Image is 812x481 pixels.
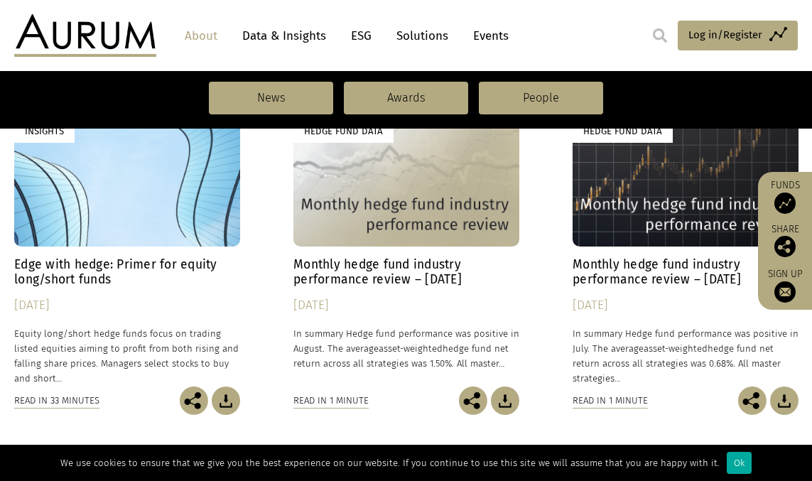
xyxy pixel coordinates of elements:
[293,393,369,409] div: Read in 1 minute
[180,387,208,415] img: Share this post
[344,23,379,49] a: ESG
[459,387,487,415] img: Share this post
[14,14,156,57] img: Aurum
[293,296,519,315] div: [DATE]
[14,393,99,409] div: Read in 33 minutes
[293,105,519,387] a: Hedge Fund Data Monthly hedge fund industry performance review – [DATE] [DATE] In summary Hedge f...
[293,257,519,287] h4: Monthly hedge fund industry performance review – [DATE]
[774,281,796,303] img: Sign up to our newsletter
[14,326,240,387] p: Equity long/short hedge funds focus on trading listed equities aiming to profit from both rising ...
[774,236,796,257] img: Share this post
[765,179,805,214] a: Funds
[389,23,455,49] a: Solutions
[653,28,667,43] img: search.svg
[14,105,240,387] a: Insights Edge with hedge: Primer for equity long/short funds [DATE] Equity long/short hedge funds...
[14,296,240,315] div: [DATE]
[573,393,648,409] div: Read in 1 minute
[235,23,333,49] a: Data & Insights
[644,343,708,354] span: asset-weighted
[293,119,394,143] div: Hedge Fund Data
[14,119,75,143] div: Insights
[738,387,767,415] img: Share this post
[573,119,673,143] div: Hedge Fund Data
[178,23,224,49] a: About
[688,26,762,43] span: Log in/Register
[774,193,796,214] img: Access Funds
[491,387,519,415] img: Download Article
[293,326,519,371] p: In summary Hedge fund performance was positive in August. The average hedge fund net return acros...
[479,82,603,114] a: People
[379,343,443,354] span: asset-weighted
[212,387,240,415] img: Download Article
[209,82,333,114] a: News
[727,452,752,474] div: Ok
[770,387,799,415] img: Download Article
[765,225,805,257] div: Share
[466,23,509,49] a: Events
[573,326,799,387] p: In summary Hedge fund performance was positive in July. The average hedge fund net return across ...
[573,296,799,315] div: [DATE]
[573,257,799,287] h4: Monthly hedge fund industry performance review – [DATE]
[573,105,799,387] a: Hedge Fund Data Monthly hedge fund industry performance review – [DATE] [DATE] In summary Hedge f...
[344,82,468,114] a: Awards
[14,257,240,287] h4: Edge with hedge: Primer for equity long/short funds
[678,21,798,50] a: Log in/Register
[765,268,805,303] a: Sign up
